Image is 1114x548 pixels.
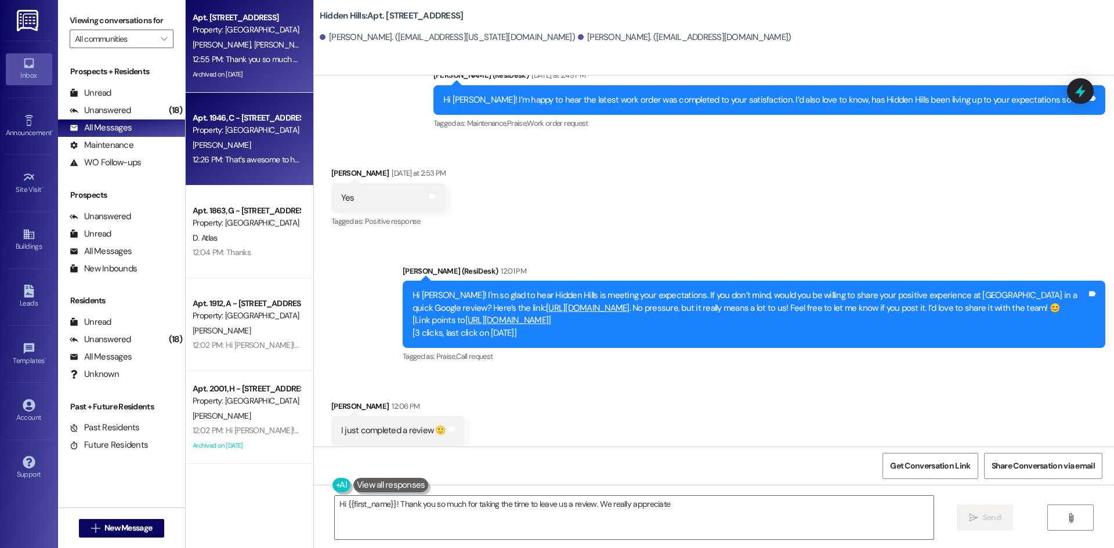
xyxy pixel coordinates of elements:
div: Tagged as: [331,213,446,230]
div: Apt. 1863, G - [STREET_ADDRESS] [193,205,300,217]
div: Property: [GEOGRAPHIC_DATA] [193,124,300,136]
span: [PERSON_NAME] [254,39,312,50]
button: New Message [79,519,165,538]
div: 12:01 PM [498,265,526,277]
div: (18) [166,101,185,119]
div: Past + Future Residents [58,401,185,413]
span: [PERSON_NAME] [193,411,251,421]
span: • [45,355,46,363]
a: Templates • [6,339,52,370]
span: Maintenance , [467,118,507,128]
div: 12:55 PM: Thank you so much for taking the time to leave a review. We appreciate it! I'll be sure... [193,54,866,64]
span: Send [983,511,1001,524]
div: Prospects [58,189,185,201]
i:  [91,524,100,533]
span: New Message [104,522,152,534]
div: Past Residents [70,422,140,434]
div: I just completed a review 🙂 [341,424,446,437]
div: Apt. 2001, H - [STREET_ADDRESS] [193,383,300,395]
div: Unknown [70,368,119,380]
span: Praise , [436,351,456,361]
div: Property: [GEOGRAPHIC_DATA] [193,310,300,322]
div: Unread [70,228,111,240]
img: ResiDesk Logo [17,10,41,31]
span: Call request [456,351,493,361]
div: Apt. 1912, A - [STREET_ADDRESS] [193,297,300,310]
span: D. Atlas [193,233,217,243]
div: Tagged as: [433,115,1105,132]
button: Get Conversation Link [882,453,978,479]
div: Property: [GEOGRAPHIC_DATA] [193,24,300,36]
a: Buildings [6,224,52,256]
div: Hi [PERSON_NAME]! I'm so glad to hear Hidden Hills is meeting your expectations. If you don’t min... [413,289,1087,339]
a: [URL][DOMAIN_NAME] [465,314,549,326]
div: 12:04 PM: Thanks [193,247,251,257]
div: All Messages [70,245,132,257]
div: Apt. [STREET_ADDRESS] [193,12,300,24]
span: Share Conversation via email [992,460,1095,472]
span: • [42,184,44,192]
div: Unanswered [70,104,131,117]
div: Yes [341,192,355,204]
div: [PERSON_NAME] (ResiDesk) [403,265,1105,281]
span: • [52,127,53,135]
div: Hi [PERSON_NAME]! I’m happy to hear the latest work order was completed to your satisfaction. I’d... [443,94,1087,106]
div: Unanswered [70,211,131,223]
div: Tagged as: [403,348,1105,365]
textarea: Hi {{first_name}}! [335,496,934,539]
a: [URL][DOMAIN_NAME] [546,302,630,314]
span: [PERSON_NAME] [193,39,254,50]
span: Positive response [365,216,421,226]
div: [PERSON_NAME] (ResiDesk) [433,69,1105,85]
div: [PERSON_NAME] [331,167,446,183]
a: Site Visit • [6,168,52,199]
div: Prospects + Residents [58,66,185,78]
div: [DATE] at 2:49 PM [529,69,585,81]
div: Property: [GEOGRAPHIC_DATA] [193,217,300,229]
div: Archived on [DATE] [191,438,301,453]
span: [PERSON_NAME] [193,140,251,150]
span: Work order request [527,118,588,128]
div: (18) [166,331,185,349]
a: Leads [6,281,52,313]
a: Account [6,395,52,427]
input: All communities [75,30,155,48]
b: Hidden Hills: Apt. [STREET_ADDRESS] [320,10,464,22]
div: Archived on [DATE] [191,67,301,82]
button: Share Conversation via email [984,453,1102,479]
div: WO Follow-ups [70,157,141,169]
div: [PERSON_NAME] [331,400,465,416]
div: Residents [58,295,185,307]
div: Future Residents [70,439,148,451]
div: New Inbounds [70,263,137,275]
div: [PERSON_NAME]. ([EMAIL_ADDRESS][DOMAIN_NAME]) [578,31,791,43]
i:  [161,34,167,43]
label: Viewing conversations for [70,12,173,30]
div: Unread [70,316,111,328]
span: Get Conversation Link [890,460,970,472]
div: Tagged as: [331,446,465,463]
span: [PERSON_NAME] [193,325,251,336]
a: Inbox [6,53,52,85]
div: Maintenance [70,139,133,151]
div: Unread [70,87,111,99]
div: [PERSON_NAME]. ([EMAIL_ADDRESS][US_STATE][DOMAIN_NAME]) [320,31,575,43]
span: Praise , [507,118,527,128]
i:  [969,513,978,522]
i:  [1066,513,1075,522]
div: Apt. 1946, C - [STREET_ADDRESS] [193,112,300,124]
div: Property: [GEOGRAPHIC_DATA] [193,395,300,407]
div: Unanswered [70,333,131,346]
div: All Messages [70,351,132,363]
div: [DATE] at 2:53 PM [389,167,446,179]
div: 12:02 PM: Hi [PERSON_NAME]! I'm glad to hear that the latest work order was completed to your sat... [193,340,814,350]
a: Support [6,452,52,484]
button: Send [957,505,1013,531]
div: 12:02 PM: Hi [PERSON_NAME]! I'm glad to hear that the latest work order was completed to your sat... [193,425,814,436]
div: All Messages [70,122,132,134]
div: 12:06 PM [389,400,419,412]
